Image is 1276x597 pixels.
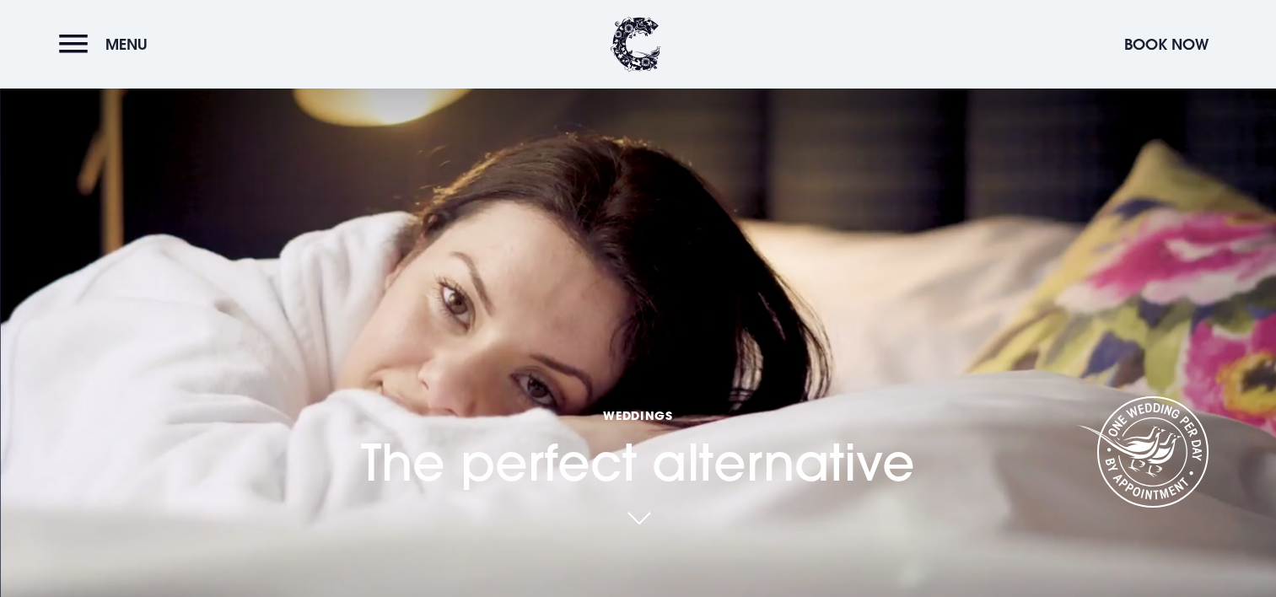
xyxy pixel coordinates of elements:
[1116,26,1217,62] button: Book Now
[361,407,915,423] span: Weddings
[105,35,148,54] span: Menu
[611,17,661,72] img: Clandeboye Lodge
[361,333,915,492] h1: The perfect alternative
[59,26,156,62] button: Menu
